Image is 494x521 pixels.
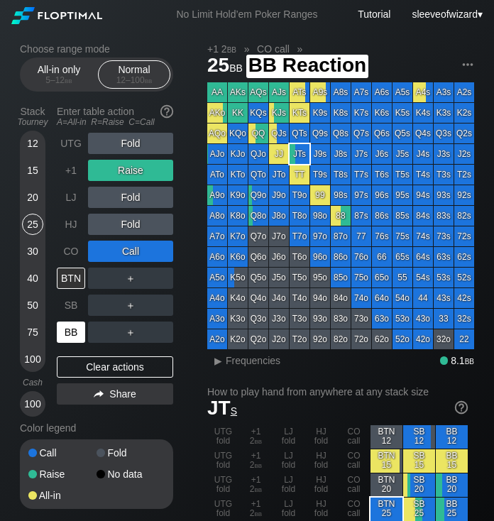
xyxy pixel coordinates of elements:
[57,214,85,235] div: HJ
[434,247,454,267] div: 63s
[207,103,227,123] div: AKo
[351,185,371,205] div: 97s
[305,473,337,497] div: HJ fold
[207,165,227,185] div: ATo
[269,185,289,205] div: J9o
[248,329,268,349] div: Q2o
[155,9,339,23] div: No Limit Hold’em Poker Ranges
[269,268,289,287] div: J5o
[236,43,257,55] span: »
[290,165,309,185] div: TT
[104,75,164,85] div: 12 – 100
[338,498,370,521] div: CO call
[88,322,173,343] div: ＋
[269,124,289,143] div: QJs
[434,103,454,123] div: K3s
[331,103,351,123] div: K8s
[393,226,412,246] div: 75s
[228,309,248,329] div: K3o
[20,43,173,55] h2: Choose range mode
[57,268,85,289] div: BTN
[207,144,227,164] div: AJo
[14,117,51,127] div: Tourney
[351,165,371,185] div: T7s
[248,165,268,185] div: QTo
[290,144,309,164] div: JTs
[454,247,474,267] div: 62s
[465,355,474,366] span: bb
[88,268,173,289] div: ＋
[205,43,238,55] span: +1 2
[305,449,337,473] div: HJ fold
[57,117,173,127] div: A=All-in R=Raise C=Call
[228,144,248,164] div: KJo
[454,226,474,246] div: 72s
[393,82,412,102] div: A5s
[351,144,371,164] div: J7s
[331,268,351,287] div: 85o
[393,206,412,226] div: 85s
[228,165,248,185] div: KTo
[228,247,248,267] div: K6o
[22,268,43,289] div: 40
[290,82,309,102] div: ATs
[273,498,304,521] div: LJ fold
[290,309,309,329] div: T3o
[229,59,243,75] span: bb
[393,103,412,123] div: K5s
[454,329,474,349] div: 22
[255,460,263,470] span: bb
[290,103,309,123] div: KTs
[436,473,468,497] div: BB 20
[331,144,351,164] div: J8s
[305,425,337,449] div: HJ fold
[436,498,468,521] div: BB 25
[413,185,433,205] div: 94s
[454,288,474,308] div: 42s
[436,425,468,449] div: BB 12
[393,165,412,185] div: T5s
[351,247,371,267] div: 76o
[413,226,433,246] div: 74s
[331,82,351,102] div: A8s
[372,144,392,164] div: J6s
[413,82,433,102] div: A4s
[310,103,330,123] div: K9s
[207,268,227,287] div: A5o
[207,206,227,226] div: A8o
[290,288,309,308] div: T4o
[393,288,412,308] div: 54o
[434,309,454,329] div: 33
[331,185,351,205] div: 98s
[273,449,304,473] div: LJ fold
[269,206,289,226] div: J8o
[305,498,337,521] div: HJ fold
[290,185,309,205] div: T9o
[228,206,248,226] div: K8o
[310,288,330,308] div: 94o
[248,247,268,267] div: Q6o
[228,268,248,287] div: K5o
[331,329,351,349] div: 82o
[372,288,392,308] div: 64o
[372,103,392,123] div: K6s
[57,295,85,316] div: SB
[248,206,268,226] div: Q8o
[269,288,289,308] div: J4o
[413,268,433,287] div: 54s
[94,390,104,398] img: share.864f2f62.svg
[207,397,237,419] span: JT
[440,355,474,366] div: 8.1
[454,185,474,205] div: 92s
[310,124,330,143] div: Q9s
[255,508,263,518] span: bb
[205,55,245,78] span: 25
[240,425,272,449] div: +1 2
[372,185,392,205] div: 96s
[310,226,330,246] div: 97o
[351,226,371,246] div: 77
[207,498,239,521] div: UTG fold
[209,352,227,369] div: ▸
[22,393,43,415] div: 100
[88,160,173,181] div: Raise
